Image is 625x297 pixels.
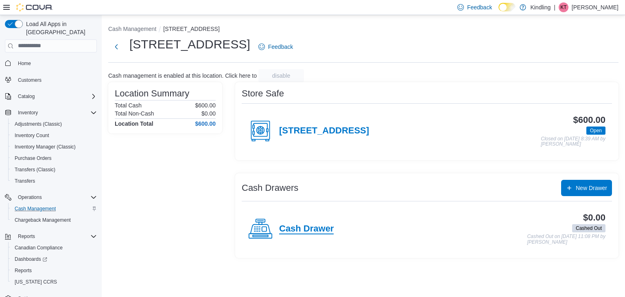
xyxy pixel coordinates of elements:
[242,183,298,193] h3: Cash Drawers
[11,153,97,163] span: Purchase Orders
[2,74,100,86] button: Customers
[2,57,100,69] button: Home
[11,215,74,225] a: Chargeback Management
[15,92,38,101] button: Catalog
[8,153,100,164] button: Purchase Orders
[8,130,100,141] button: Inventory Count
[15,132,49,139] span: Inventory Count
[11,165,59,175] a: Transfers (Classic)
[560,2,566,12] span: KT
[268,43,293,51] span: Feedback
[11,131,52,140] a: Inventory Count
[572,2,618,12] p: [PERSON_NAME]
[576,184,607,192] span: New Drawer
[108,25,618,35] nav: An example of EuiBreadcrumbs
[18,93,35,100] span: Catalog
[2,192,100,203] button: Operations
[15,205,56,212] span: Cash Management
[11,254,97,264] span: Dashboards
[583,213,605,223] h3: $0.00
[15,92,97,101] span: Catalog
[11,277,60,287] a: [US_STATE] CCRS
[201,110,216,117] p: $0.00
[11,131,97,140] span: Inventory Count
[11,266,35,275] a: Reports
[129,36,250,52] h1: [STREET_ADDRESS]
[163,26,219,32] button: [STREET_ADDRESS]
[16,3,53,11] img: Cova
[15,192,97,202] span: Operations
[554,2,555,12] p: |
[15,231,97,241] span: Reports
[527,234,605,245] p: Cashed Out on [DATE] 11:08 PM by [PERSON_NAME]
[115,102,142,109] h6: Total Cash
[279,224,334,234] h4: Cash Drawer
[15,256,47,262] span: Dashboards
[11,142,79,152] a: Inventory Manager (Classic)
[586,127,605,135] span: Open
[8,242,100,253] button: Canadian Compliance
[576,225,602,232] span: Cashed Out
[242,89,284,98] h3: Store Safe
[11,254,50,264] a: Dashboards
[541,136,605,147] p: Closed on [DATE] 8:39 AM by [PERSON_NAME]
[195,102,216,109] p: $600.00
[8,203,100,214] button: Cash Management
[115,89,189,98] h3: Location Summary
[11,215,97,225] span: Chargeback Management
[23,20,97,36] span: Load All Apps in [GEOGRAPHIC_DATA]
[8,253,100,265] a: Dashboards
[15,108,41,118] button: Inventory
[8,175,100,187] button: Transfers
[15,178,35,184] span: Transfers
[15,192,45,202] button: Operations
[15,231,38,241] button: Reports
[18,109,38,116] span: Inventory
[15,217,71,223] span: Chargeback Management
[11,165,97,175] span: Transfers (Classic)
[15,155,52,162] span: Purchase Orders
[11,204,97,214] span: Cash Management
[15,75,97,85] span: Customers
[108,72,257,79] p: Cash management is enabled at this location. Click here to
[279,126,369,136] h4: [STREET_ADDRESS]
[11,176,38,186] a: Transfers
[18,233,35,240] span: Reports
[15,144,76,150] span: Inventory Manager (Classic)
[8,141,100,153] button: Inventory Manager (Classic)
[115,120,153,127] h4: Location Total
[11,204,59,214] a: Cash Management
[18,194,42,201] span: Operations
[15,108,97,118] span: Inventory
[258,69,304,82] button: disable
[15,75,45,85] a: Customers
[15,267,32,274] span: Reports
[8,214,100,226] button: Chargeback Management
[108,39,125,55] button: Next
[8,276,100,288] button: [US_STATE] CCRS
[573,115,605,125] h3: $600.00
[272,72,290,80] span: disable
[11,266,97,275] span: Reports
[15,121,62,127] span: Adjustments (Classic)
[18,60,31,67] span: Home
[590,127,602,134] span: Open
[11,119,97,129] span: Adjustments (Classic)
[108,26,156,32] button: Cash Management
[8,164,100,175] button: Transfers (Classic)
[15,245,63,251] span: Canadian Compliance
[498,3,516,11] input: Dark Mode
[2,107,100,118] button: Inventory
[255,39,296,55] a: Feedback
[11,153,55,163] a: Purchase Orders
[572,224,605,232] span: Cashed Out
[11,119,65,129] a: Adjustments (Classic)
[11,277,97,287] span: Washington CCRS
[559,2,568,12] div: Kathleen Tai
[2,91,100,102] button: Catalog
[11,243,97,253] span: Canadian Compliance
[15,59,34,68] a: Home
[15,166,55,173] span: Transfers (Classic)
[18,77,42,83] span: Customers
